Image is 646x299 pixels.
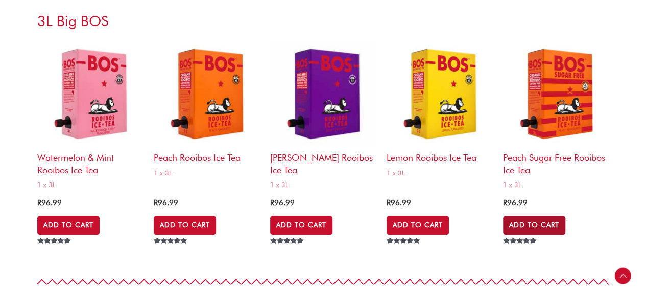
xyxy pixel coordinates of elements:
[154,198,178,208] bdi: 96.99
[37,40,143,147] img: Watermelon & Mint Rooibos Ice Tea
[270,40,376,147] img: Berry Rooibos Ice Tea
[503,180,609,189] span: 1 x 3L
[270,216,332,234] a: Add to cart: “Berry Rooibos Ice Tea”
[387,238,422,267] span: Rated out of 5
[37,180,143,189] span: 1 x 3L
[503,40,609,147] img: Peach Sugar Free Rooibos Ice Tea
[154,147,260,164] h2: Peach Rooibos Ice Tea
[37,198,41,208] span: R
[37,198,62,208] bdi: 96.99
[387,198,391,208] span: R
[37,12,609,30] h3: 3L Big BOS
[503,238,538,267] span: Rated out of 5
[387,40,493,147] img: Lemon Rooibos Ice Tea
[270,198,295,208] bdi: 96.99
[154,238,189,267] span: Rated out of 5
[387,40,493,180] a: Lemon Rooibos Ice Tea1 x 3L
[270,198,274,208] span: R
[503,198,507,208] span: R
[503,216,565,234] a: Add to cart: “Peach Sugar Free Rooibos Ice Tea”
[270,40,376,192] a: [PERSON_NAME] Rooibos Ice Tea1 x 3L
[154,40,260,180] a: Peach Rooibos Ice Tea1 x 3L
[270,147,376,176] h2: [PERSON_NAME] Rooibos Ice Tea
[387,216,449,234] a: Add to cart: “Lemon Rooibos Ice Tea”
[503,198,528,208] bdi: 96.99
[37,216,100,234] a: Add to cart: “Watermelon & Mint Rooibos Ice Tea”
[37,147,143,176] h2: Watermelon & Mint Rooibos Ice Tea
[154,198,158,208] span: R
[154,216,216,234] a: Add to cart: “Peach Rooibos Ice Tea”
[154,169,260,177] span: 1 x 3L
[503,40,609,192] a: Peach Sugar Free Rooibos Ice Tea1 x 3L
[37,238,73,267] span: Rated out of 5
[270,238,305,267] span: Rated out of 5
[154,40,260,147] img: Peach Rooibos Ice Tea
[387,147,493,164] h2: Lemon Rooibos Ice Tea
[37,40,143,192] a: Watermelon & Mint Rooibos Ice Tea1 x 3L
[387,198,411,208] bdi: 96.99
[387,169,493,177] span: 1 x 3L
[270,180,376,189] span: 1 x 3L
[503,147,609,176] h2: Peach Sugar Free Rooibos Ice Tea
